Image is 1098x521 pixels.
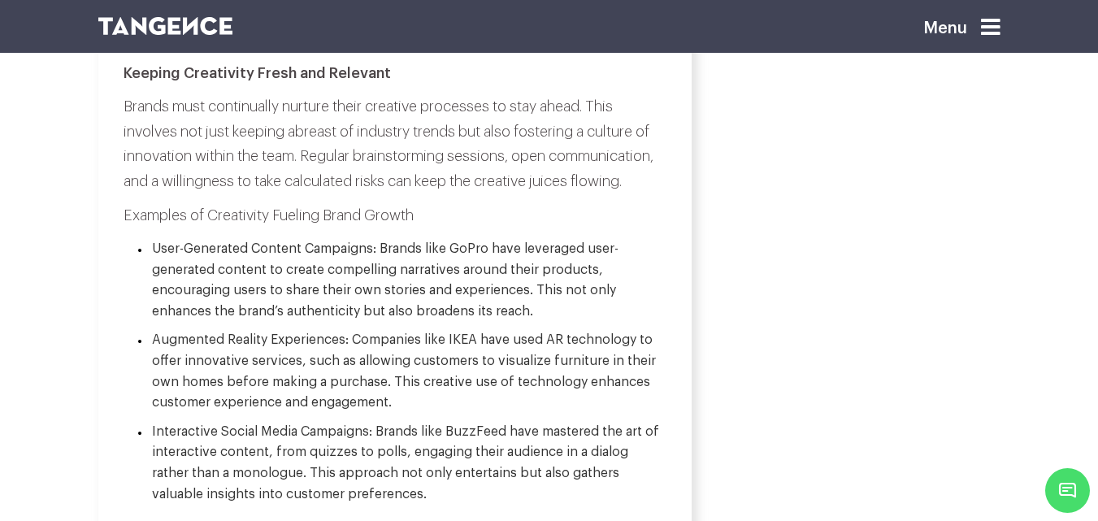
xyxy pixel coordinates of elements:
li: User-Generated Content Campaigns: Brands like GoPro have leveraged user-generated content to crea... [137,239,666,322]
strong: Keeping Creativity Fresh and Relevant [124,66,391,80]
img: logo SVG [98,17,233,35]
em: Examples of Creativity Fueling Brand Growth [124,208,414,223]
li: Augmented Reality Experiences: Companies like IKEA have used AR technology to offer innovative se... [137,330,666,413]
li: Interactive Social Media Campaigns: Brands like BuzzFeed have mastered the art of interactive con... [137,422,666,505]
p: Brands must continually nurture their creative processes to stay ahead. This involves not just ke... [124,94,665,193]
span: Chat Widget [1045,468,1090,513]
